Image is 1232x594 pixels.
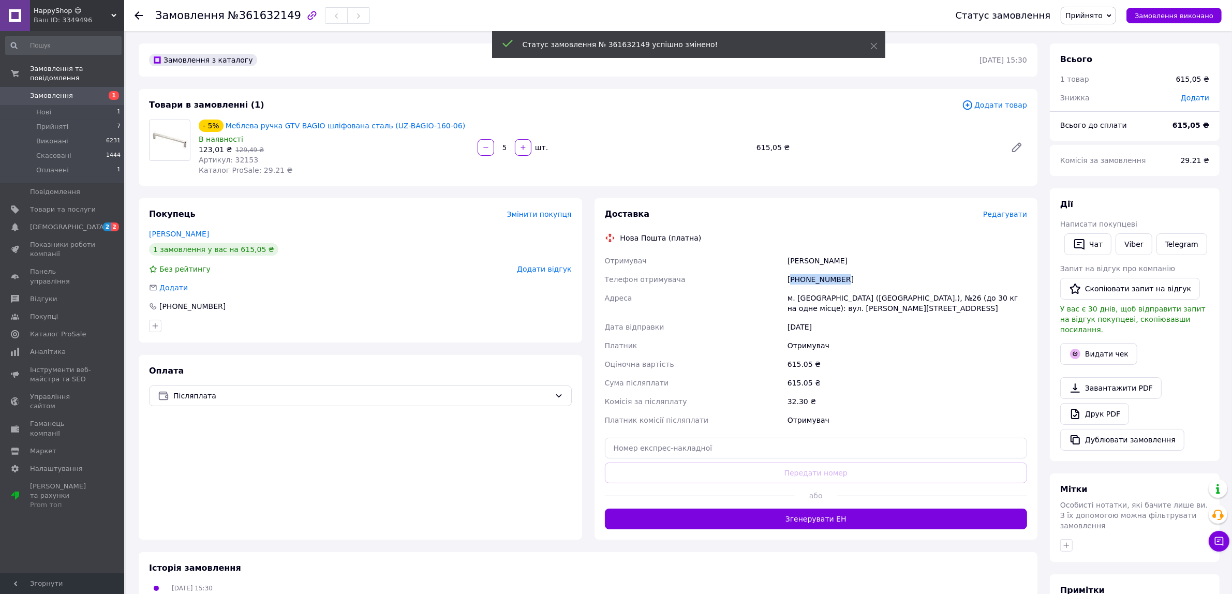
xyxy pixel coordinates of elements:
span: Додати [1181,94,1209,102]
a: Меблева ручка GTV BAGIO шліфована сталь (UZ-BAGIO-160-06) [226,122,465,130]
span: Комісія за замовлення [1060,156,1146,165]
span: Без рейтингу [159,265,211,273]
span: Дії [1060,199,1073,209]
div: [PHONE_NUMBER] [158,301,227,311]
button: Дублювати замовлення [1060,429,1184,451]
span: Артикул: 32153 [199,156,258,164]
div: Ваш ID: 3349496 [34,16,124,25]
span: 2 [103,222,111,231]
span: Повідомлення [30,187,80,197]
div: Повернутися назад [135,10,143,21]
span: 1 [109,91,119,100]
span: Особисті нотатки, які бачите лише ви. З їх допомогою можна фільтрувати замовлення [1060,501,1208,530]
div: 32.30 ₴ [785,392,1029,411]
input: Пошук [5,36,122,55]
span: Покупець [149,209,196,219]
span: Замовлення та повідомлення [30,64,124,83]
div: 615.05 ₴ [785,374,1029,392]
time: [DATE] 15:30 [979,56,1027,64]
span: [DATE] 15:30 [172,585,213,592]
span: Замовлення [155,9,225,22]
span: Комісія за післяплату [605,397,687,406]
span: Прийнято [1065,11,1103,20]
span: 123,01 ₴ [199,145,232,154]
button: Скопіювати запит на відгук [1060,278,1200,300]
span: Товари та послуги [30,205,96,214]
span: 1444 [106,151,121,160]
span: Всього [1060,54,1092,64]
span: Післяплата [173,390,551,402]
div: Статус замовлення [956,10,1051,21]
span: HappyShop 😊 [34,6,111,16]
span: Покупці [30,312,58,321]
div: 1 замовлення у вас на 615,05 ₴ [149,243,278,256]
span: Запит на відгук про компанію [1060,264,1175,273]
button: Замовлення виконано [1126,8,1222,23]
span: Маркет [30,447,56,456]
div: 615,05 ₴ [752,140,1002,155]
span: Додати товар [962,99,1027,111]
span: Показники роботи компанії [30,240,96,259]
span: 129,49 ₴ [235,146,264,154]
span: Виконані [36,137,68,146]
div: Статус замовлення № 361632149 успішно змінено! [523,39,844,50]
div: 615,05 ₴ [1176,74,1209,84]
span: Додати [159,284,188,292]
span: [DEMOGRAPHIC_DATA] [30,222,107,232]
button: Чат з покупцем [1209,531,1229,552]
div: 615.05 ₴ [785,355,1029,374]
span: Платник комісії післяплати [605,416,709,424]
span: Нові [36,108,51,117]
span: Платник [605,341,637,350]
a: Редагувати [1006,137,1027,158]
img: Меблева ручка GTV BAGIO шліфована сталь (UZ-BAGIO-160-06) [150,127,190,153]
span: або [795,491,837,501]
input: Номер експрес-накладної [605,438,1028,458]
span: Сума післяплати [605,379,669,387]
span: Каталог ProSale [30,330,86,339]
span: Інструменти веб-майстра та SEO [30,365,96,384]
span: Аналітика [30,347,66,357]
span: №361632149 [228,9,301,22]
a: [PERSON_NAME] [149,230,209,238]
span: Скасовані [36,151,71,160]
span: Замовлення виконано [1135,12,1213,20]
span: Редагувати [983,210,1027,218]
span: 6231 [106,137,121,146]
span: 2 [111,222,119,231]
span: Написати покупцеві [1060,220,1137,228]
div: м. [GEOGRAPHIC_DATA] ([GEOGRAPHIC_DATA].), №26 (до 30 кг на одне місце): вул. [PERSON_NAME][STREE... [785,289,1029,318]
span: Оціночна вартість [605,360,674,368]
span: Гаманець компанії [30,419,96,438]
div: Замовлення з каталогу [149,54,257,66]
span: Панель управління [30,267,96,286]
a: Viber [1116,233,1152,255]
span: Телефон отримувача [605,275,686,284]
span: 1 [117,166,121,175]
a: Друк PDF [1060,403,1129,425]
button: Чат [1064,233,1111,255]
span: Мітки [1060,484,1088,494]
span: Товари в замовленні (1) [149,100,264,110]
span: Управління сайтом [30,392,96,411]
a: Завантажити PDF [1060,377,1162,399]
span: Каталог ProSale: 29.21 ₴ [199,166,292,174]
div: [DATE] [785,318,1029,336]
div: Отримувач [785,336,1029,355]
span: Налаштування [30,464,83,473]
div: [PERSON_NAME] [785,251,1029,270]
span: Додати відгук [517,265,571,273]
span: Адреса [605,294,632,302]
div: [PHONE_NUMBER] [785,270,1029,289]
span: Прийняті [36,122,68,131]
span: Змінити покупця [507,210,572,218]
span: 29.21 ₴ [1181,156,1209,165]
span: 7 [117,122,121,131]
span: Відгуки [30,294,57,304]
button: Згенерувати ЕН [605,509,1028,529]
div: Нова Пошта (платна) [618,233,704,243]
span: Оплата [149,366,184,376]
span: Доставка [605,209,650,219]
span: [PERSON_NAME] та рахунки [30,482,96,510]
b: 615,05 ₴ [1172,121,1209,129]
